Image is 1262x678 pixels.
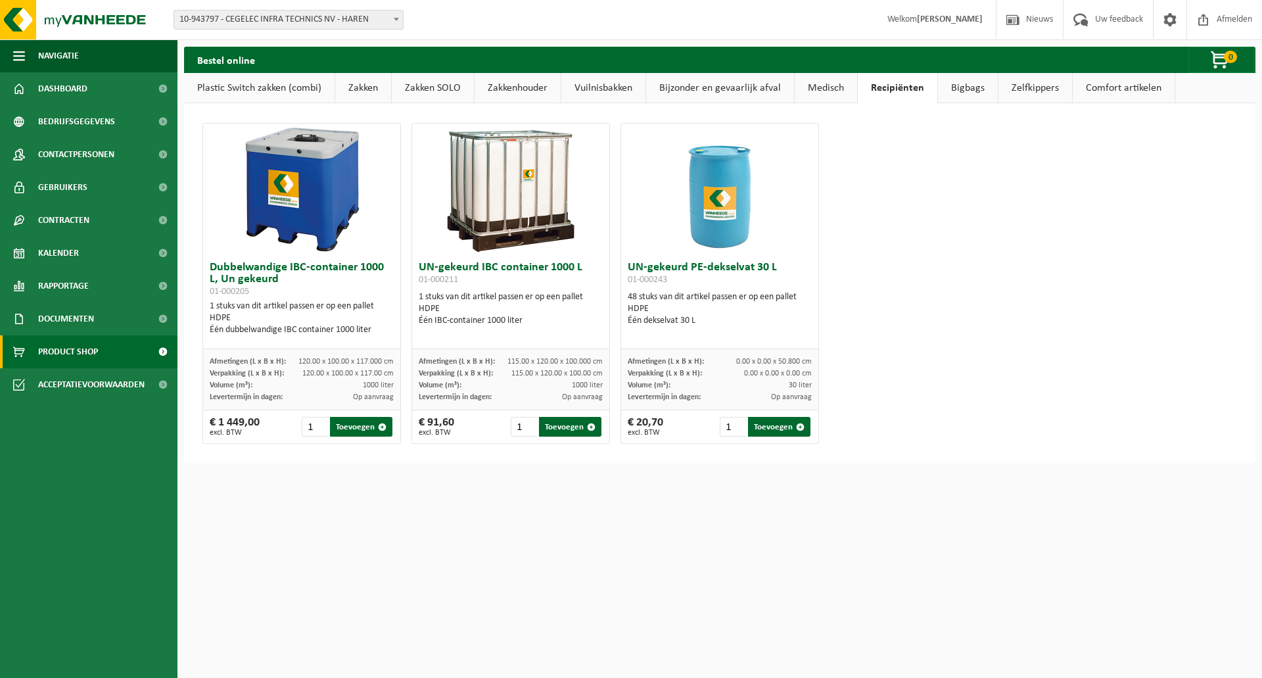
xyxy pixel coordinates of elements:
span: Product Shop [38,335,98,368]
span: Verpakking (L x B x H): [419,370,493,377]
span: Volume (m³): [628,381,670,389]
span: 10-943797 - CEGELEC INFRA TECHNICS NV - HAREN [174,10,404,30]
span: Verpakking (L x B x H): [628,370,702,377]
h3: UN-gekeurd IBC container 1000 L [419,262,603,288]
button: Toevoegen [748,417,810,437]
span: Volume (m³): [210,381,252,389]
img: 01-000243 [654,124,785,255]
a: Bigbags [938,73,998,103]
a: Zelfkippers [998,73,1072,103]
button: 0 [1188,47,1254,73]
span: 01-000211 [419,275,458,285]
span: Rapportage [38,270,89,303]
div: € 1 449,00 [210,417,260,437]
input: 1 [302,417,329,437]
img: 01-000205 [236,124,367,255]
span: Navigatie [38,39,79,72]
div: HDPE [210,312,394,324]
span: excl. BTW [210,429,260,437]
span: excl. BTW [628,429,663,437]
input: 1 [511,417,538,437]
a: Vuilnisbakken [561,73,645,103]
span: Verpakking (L x B x H): [210,370,284,377]
span: 120.00 x 100.00 x 117.00 cm [302,370,394,377]
div: Één dekselvat 30 L [628,315,812,327]
span: excl. BTW [419,429,454,437]
span: 1000 liter [572,381,603,389]
span: 0.00 x 0.00 x 0.00 cm [744,370,812,377]
span: 01-000243 [628,275,667,285]
span: Op aanvraag [562,393,603,401]
a: Recipiënten [858,73,937,103]
span: Volume (m³): [419,381,461,389]
div: HDPE [419,303,603,315]
h2: Bestel online [184,47,268,72]
span: Documenten [38,303,94,335]
span: Contracten [38,204,89,237]
strong: [PERSON_NAME] [917,14,983,24]
span: Levertermijn in dagen: [419,393,492,401]
div: HDPE [628,303,812,315]
div: 1 stuks van dit artikel passen er op een pallet [210,301,394,336]
span: 30 liter [789,381,812,389]
span: Bedrijfsgegevens [38,105,115,138]
h3: Dubbelwandige IBC-container 1000 L, Un gekeurd [210,262,394,297]
h3: UN-gekeurd PE-dekselvat 30 L [628,262,812,288]
a: Comfort artikelen [1073,73,1175,103]
div: Één dubbelwandige IBC container 1000 liter [210,324,394,336]
img: 01-000211 [445,124,576,255]
span: 10-943797 - CEGELEC INFRA TECHNICS NV - HAREN [174,11,403,29]
span: Levertermijn in dagen: [628,393,701,401]
div: Één IBC-container 1000 liter [419,315,603,327]
div: 48 stuks van dit artikel passen er op een pallet [628,291,812,327]
button: Toevoegen [539,417,601,437]
span: Gebruikers [38,171,87,204]
div: 1 stuks van dit artikel passen er op een pallet [419,291,603,327]
span: Op aanvraag [771,393,812,401]
span: 0 [1224,51,1237,63]
span: Acceptatievoorwaarden [38,368,145,401]
a: Plastic Switch zakken (combi) [184,73,335,103]
span: Op aanvraag [353,393,394,401]
span: Afmetingen (L x B x H): [419,358,495,366]
a: Zakken [335,73,391,103]
div: € 91,60 [419,417,454,437]
span: 0.00 x 0.00 x 50.800 cm [736,358,812,366]
span: Kalender [38,237,79,270]
a: Bijzonder en gevaarlijk afval [646,73,794,103]
span: 01-000205 [210,287,249,297]
input: 1 [720,417,747,437]
a: Zakkenhouder [475,73,561,103]
a: Medisch [795,73,857,103]
span: Contactpersonen [38,138,114,171]
span: Afmetingen (L x B x H): [210,358,286,366]
button: Toevoegen [330,417,392,437]
span: 120.00 x 100.00 x 117.000 cm [298,358,394,366]
span: Afmetingen (L x B x H): [628,358,704,366]
span: Dashboard [38,72,87,105]
a: Zakken SOLO [392,73,474,103]
div: € 20,70 [628,417,663,437]
span: 115.00 x 120.00 x 100.000 cm [507,358,603,366]
span: 1000 liter [363,381,394,389]
span: Levertermijn in dagen: [210,393,283,401]
span: 115.00 x 120.00 x 100.00 cm [511,370,603,377]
